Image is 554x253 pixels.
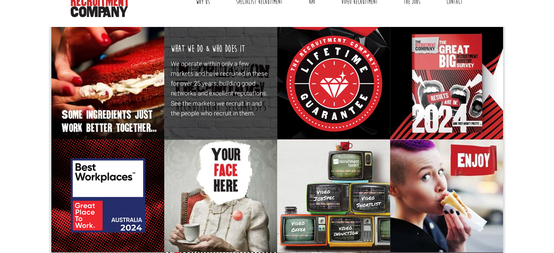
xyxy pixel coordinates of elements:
[164,27,277,139] a: What We Do & Who Does It We operate within only a few markets and have recruited in these for ove...
[171,44,245,55] h3: What We Do & Who Does It
[171,59,270,118] p: We operate within only a few markets and have recruited in these for over 25 years, building good...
